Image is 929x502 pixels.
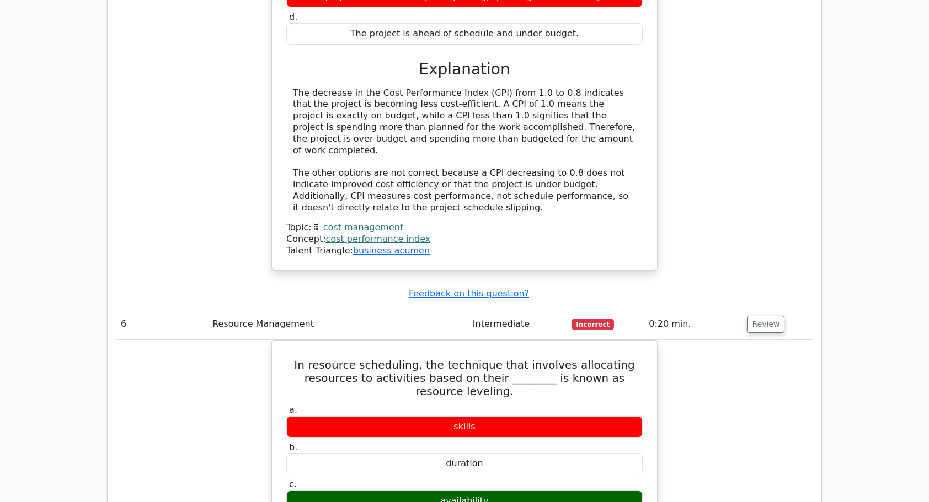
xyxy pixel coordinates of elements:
span: d. [289,12,297,22]
div: Concept: [286,234,643,245]
div: The project is ahead of schedule and under budget. [286,23,643,45]
a: cost management [323,222,403,233]
td: 0:20 min. [644,309,743,340]
div: Topic: [286,222,643,234]
div: Talent Triangle: [286,222,643,256]
a: cost performance index [326,234,431,244]
td: Intermediate [468,309,568,340]
span: Incorrect [572,319,614,330]
h5: In resource scheduling, the technique that involves allocating resources to activities based on t... [285,358,644,398]
a: business acumen [353,245,430,256]
span: a. [289,404,297,415]
div: duration [286,453,643,474]
a: Feedback on this question? [409,288,529,299]
div: The decrease in the Cost Performance Index (CPI) from 1.0 to 0.8 indicates that the project is be... [293,88,636,214]
span: c. [289,479,297,489]
button: Review [747,316,784,333]
h3: Explanation [293,60,636,79]
span: b. [289,442,297,452]
div: skills [286,416,643,438]
td: Resource Management [208,309,468,340]
td: 6 [116,309,208,340]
